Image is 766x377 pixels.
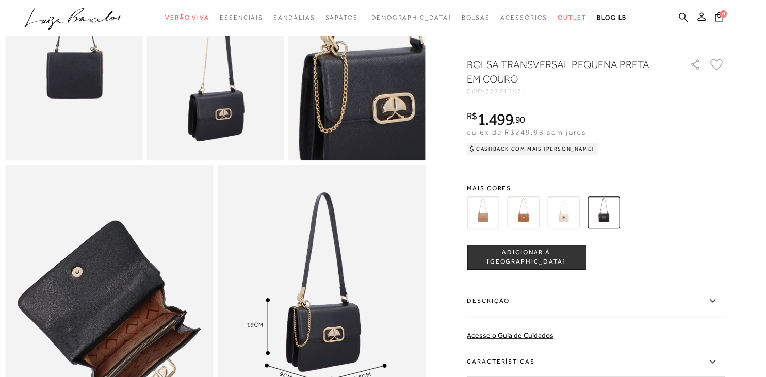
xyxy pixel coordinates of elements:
span: 777712571 [485,88,527,95]
span: Acessórios [500,14,547,21]
span: 1.499 [477,110,513,128]
span: ou 6x de R$249,98 sem juros [467,128,586,136]
i: , [513,115,525,124]
i: R$ [467,111,477,121]
a: categoryNavScreenReaderText [273,8,315,27]
a: noSubCategoriesText [368,8,451,27]
h1: BOLSA TRANSVERSAL PEQUENA PRETA EM COURO [467,57,660,86]
span: 0 [720,10,727,18]
span: 90 [515,114,525,125]
img: BOLSA TRANSVERSAL PEQUENA CARAMELO EM COURO [507,196,539,228]
a: categoryNavScreenReaderText [461,8,490,27]
span: Verão Viva [165,14,209,21]
label: Características [467,347,725,377]
span: ADICIONAR À [GEOGRAPHIC_DATA] [467,249,585,267]
button: 0 [712,11,726,25]
span: Sapatos [325,14,357,21]
button: ADICIONAR À [GEOGRAPHIC_DATA] [467,245,585,270]
span: Bolsas [461,14,490,21]
a: categoryNavScreenReaderText [325,8,357,27]
img: BOLSA TRANSVERSAL PEQUENA OFF WHITE EM COURO [547,196,579,228]
img: BOLSA TRANSVERSAL PEQUENA BEGE EM COURO [467,196,499,228]
a: categoryNavScreenReaderText [220,8,263,27]
span: Mais cores [467,185,725,191]
a: categoryNavScreenReaderText [500,8,547,27]
div: Cashback com Mais [PERSON_NAME] [467,143,598,155]
a: categoryNavScreenReaderText [558,8,586,27]
a: categoryNavScreenReaderText [165,8,209,27]
span: Sandálias [273,14,315,21]
span: Outlet [558,14,586,21]
div: CÓD: [467,88,673,94]
span: BLOG LB [597,14,627,21]
span: Essenciais [220,14,263,21]
span: [DEMOGRAPHIC_DATA] [368,14,451,21]
label: Descrição [467,286,725,316]
a: BLOG LB [597,8,627,27]
a: Acesse o Guia de Cuidados [467,331,553,339]
img: BOLSA TRANSVERSAL PEQUENA PRETA EM COURO [588,196,620,228]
